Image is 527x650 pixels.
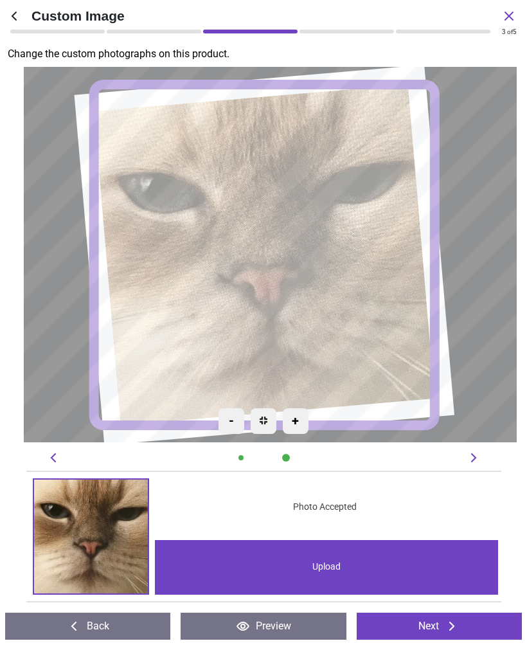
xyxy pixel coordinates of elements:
[502,28,517,37] div: of 5
[8,47,527,61] p: Change the custom photographs on this product.
[283,408,308,434] div: +
[293,501,357,514] span: Photo Accepted
[502,28,506,35] span: 3
[155,540,498,595] div: Upload
[5,613,170,640] button: Back
[357,613,522,640] button: Next
[260,417,267,424] img: recenter
[181,613,346,640] button: Preview
[31,6,501,25] span: Custom Image
[219,408,244,434] div: -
